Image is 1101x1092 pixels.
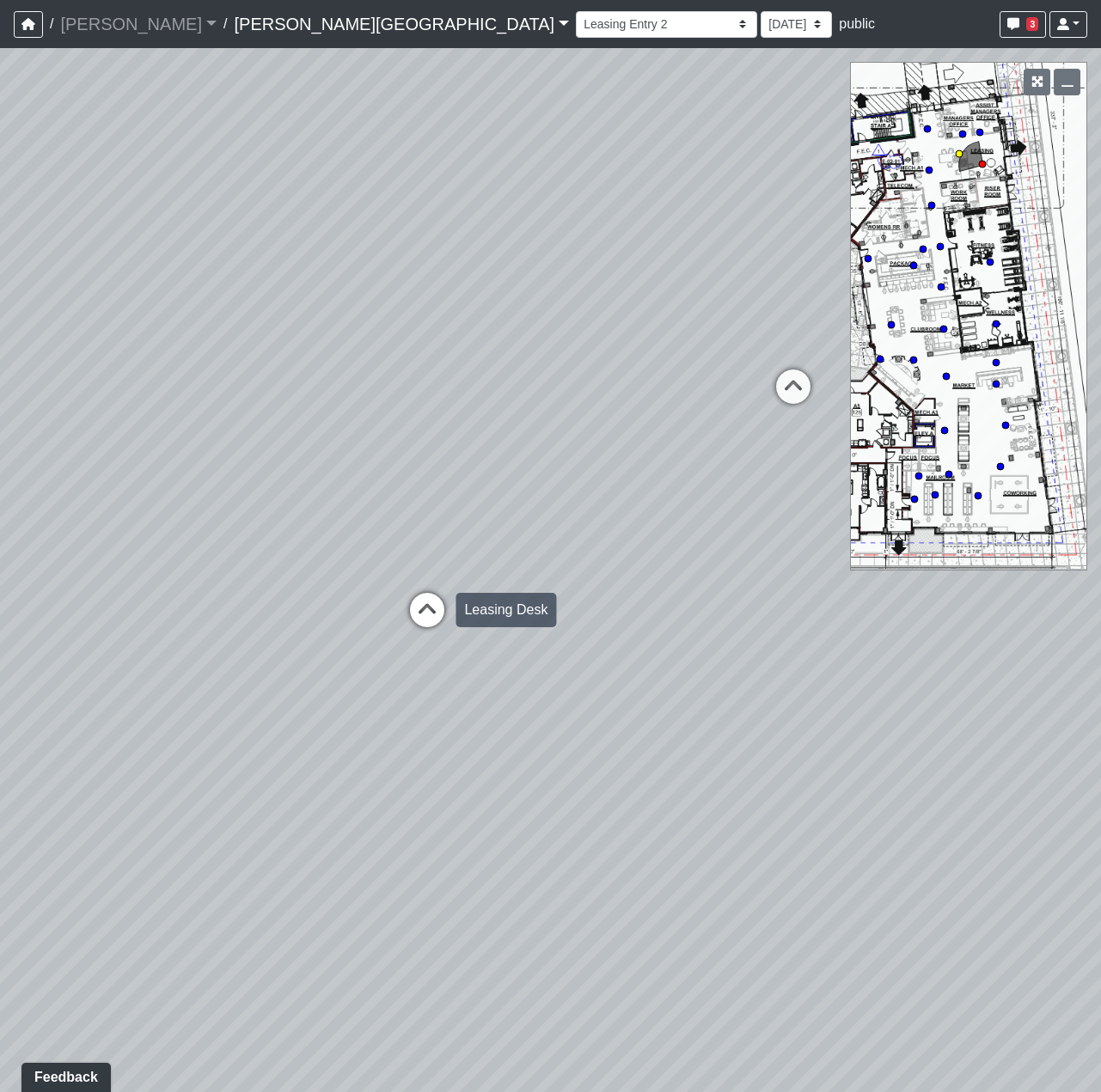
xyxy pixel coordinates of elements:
span: / [43,7,60,41]
span: 3 [1026,17,1038,31]
button: 3 [1000,11,1046,38]
iframe: Ybug feedback widget [13,1058,114,1092]
span: / [217,7,234,41]
a: [PERSON_NAME][GEOGRAPHIC_DATA] [234,7,569,41]
div: Leasing Desk [456,593,556,627]
span: public [839,16,875,31]
a: [PERSON_NAME] [60,7,217,41]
